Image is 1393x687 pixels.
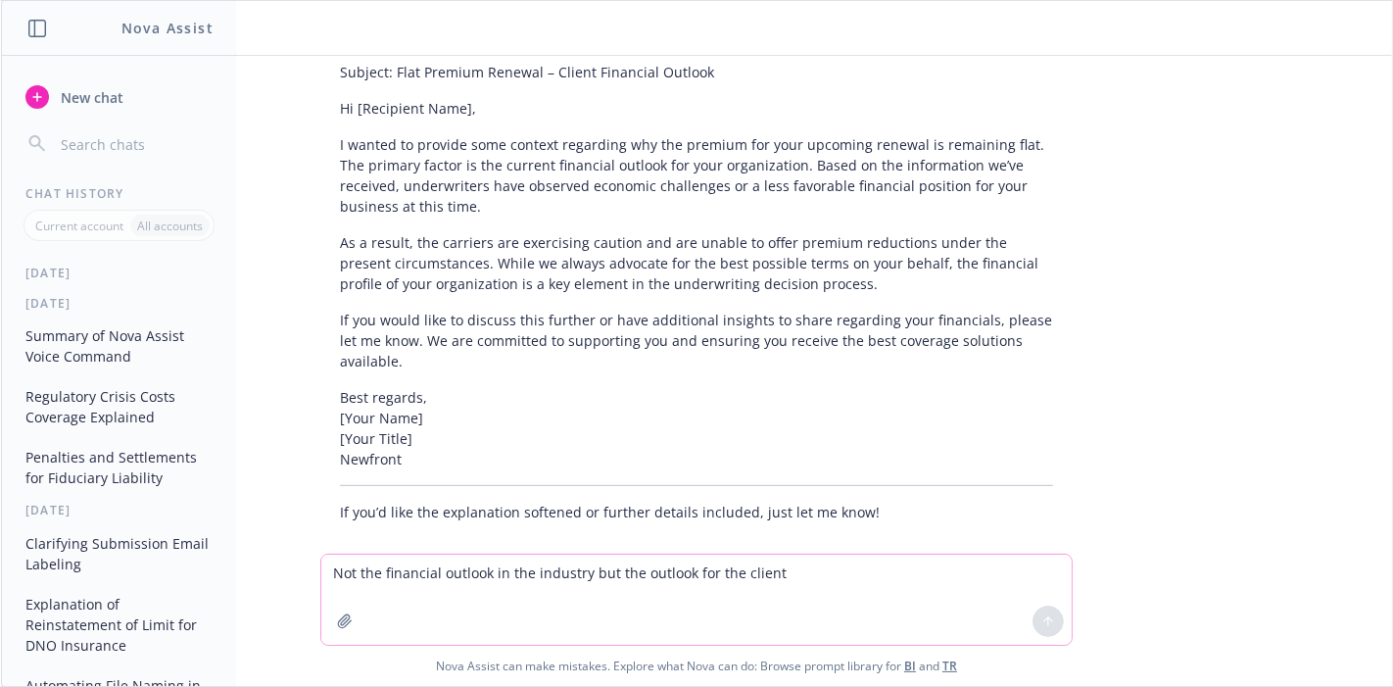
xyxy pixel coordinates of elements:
p: If you would like to discuss this further or have additional insights to share regarding your fin... [340,310,1053,371]
button: New chat [18,79,220,115]
p: Hi [Recipient Name], [340,98,1053,119]
p: Current account [35,218,123,234]
div: Chat History [2,185,236,202]
span: Nova Assist can make mistakes. Explore what Nova can do: Browse prompt library for and [9,646,1384,686]
p: If you’d like the explanation softened or further details included, just let me know! [340,502,1053,522]
span: New chat [57,87,123,108]
p: I wanted to provide some context regarding why the premium for your upcoming renewal is remaining... [340,134,1053,217]
div: [DATE] [2,502,236,518]
button: Summary of Nova Assist Voice Command [18,319,220,372]
p: All accounts [137,218,203,234]
button: Explanation of Reinstatement of Limit for DNO Insurance [18,588,220,662]
div: [DATE] [2,265,236,281]
div: [DATE] [2,295,236,312]
a: BI [904,658,916,674]
h1: Nova Assist [121,18,214,38]
button: Penalties and Settlements for Fiduciary Liability [18,441,220,494]
a: TR [942,658,957,674]
input: Search chats [57,130,213,158]
button: Clarifying Submission Email Labeling [18,527,220,580]
p: Subject: Flat Premium Renewal – Client Financial Outlook [340,62,1053,82]
p: Best regards, [Your Name] [Your Title] Newfront [340,387,1053,469]
p: As a result, the carriers are exercising caution and are unable to offer premium reductions under... [340,232,1053,294]
button: Regulatory Crisis Costs Coverage Explained [18,380,220,433]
